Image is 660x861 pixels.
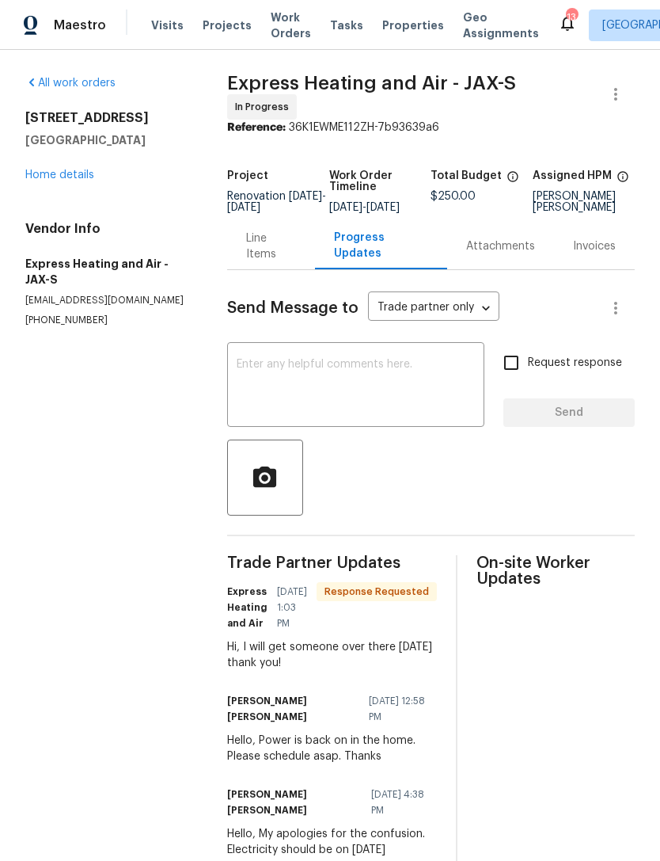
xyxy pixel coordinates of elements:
[227,170,268,181] h5: Project
[289,191,322,202] span: [DATE]
[371,787,427,818] span: [DATE] 4:38 PM
[431,191,476,202] span: $250.00
[369,693,427,725] span: [DATE] 12:58 PM
[318,584,435,600] span: Response Requested
[227,74,516,93] span: Express Heating and Air - JAX-S
[25,221,189,237] h4: Vendor Info
[227,202,260,213] span: [DATE]
[533,191,635,213] div: [PERSON_NAME] [PERSON_NAME]
[227,826,437,858] div: Hello, My apologies for the confusion. Electricity should be on [DATE]
[54,17,106,33] span: Maestro
[227,584,267,631] h6: Express Heating and Air
[25,170,94,181] a: Home details
[329,202,362,213] span: [DATE]
[25,314,189,327] p: [PHONE_NUMBER]
[227,555,437,571] span: Trade Partner Updates
[227,733,437,764] div: Hello, Power is back on in the home. Please schedule asap. Thanks
[203,17,252,33] span: Projects
[227,300,358,316] span: Send Message to
[334,230,428,261] div: Progress Updates
[227,120,635,135] div: 36K1EWME112ZH-7b93639a6
[25,294,189,307] p: [EMAIL_ADDRESS][DOMAIN_NAME]
[25,132,189,148] h5: [GEOGRAPHIC_DATA]
[151,17,184,33] span: Visits
[573,238,616,254] div: Invoices
[528,355,622,371] span: Request response
[366,202,400,213] span: [DATE]
[466,238,535,254] div: Attachments
[227,693,359,725] h6: [PERSON_NAME] [PERSON_NAME]
[246,230,297,262] div: Line Items
[533,170,612,181] h5: Assigned HPM
[566,10,577,25] div: 13
[476,555,635,587] span: On-site Worker Updates
[227,122,286,133] b: Reference:
[329,202,400,213] span: -
[330,20,363,31] span: Tasks
[382,17,444,33] span: Properties
[463,10,539,41] span: Geo Assignments
[25,256,189,288] h5: Express Heating and Air - JAX-S
[271,10,311,41] span: Work Orders
[227,639,437,671] div: Hi, I will get someone over there [DATE] thank you!
[368,295,499,322] div: Trade partner only
[25,110,189,126] h2: [STREET_ADDRESS]
[506,170,519,191] span: The total cost of line items that have been proposed by Opendoor. This sum includes line items th...
[227,191,326,213] span: Renovation
[227,787,362,818] h6: [PERSON_NAME] [PERSON_NAME]
[25,78,116,89] a: All work orders
[227,191,326,213] span: -
[616,170,629,191] span: The hpm assigned to this work order.
[329,170,431,192] h5: Work Order Timeline
[235,99,295,115] span: In Progress
[277,584,307,631] span: [DATE] 1:03 PM
[431,170,502,181] h5: Total Budget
